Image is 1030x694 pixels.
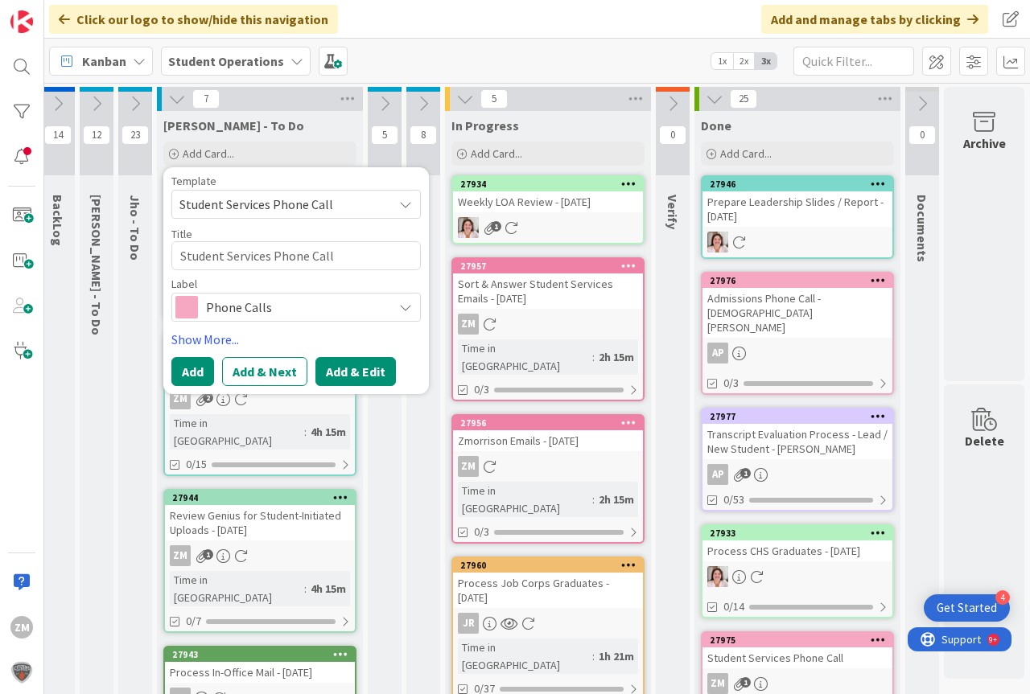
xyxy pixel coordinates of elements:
div: EW [702,232,892,253]
span: 5 [480,89,508,109]
div: 27956 [460,417,643,429]
div: 4h 15m [307,423,350,441]
span: 12 [83,125,110,145]
span: 0/14 [723,598,744,615]
img: avatar [10,661,33,684]
div: JR [458,613,479,634]
span: Label [171,278,197,290]
div: 27976Admissions Phone Call - [DEMOGRAPHIC_DATA][PERSON_NAME] [702,273,892,338]
span: 0/7 [186,613,201,630]
span: 8 [410,125,437,145]
span: 0/53 [723,491,744,508]
span: 0/3 [723,375,739,392]
span: Add Card... [471,146,522,161]
div: 27946 [702,177,892,191]
div: 27960Process Job Corps Graduates - [DATE] [453,558,643,608]
div: ZM [453,314,643,335]
div: ZM [702,673,892,694]
a: 27977Transcript Evaluation Process - Lead / New Student - [PERSON_NAME]AP0/53 [701,408,894,511]
div: Time in [GEOGRAPHIC_DATA] [458,639,592,674]
img: EW [458,217,479,238]
div: 27934 [453,177,643,191]
span: 7 [192,89,220,109]
div: AP [702,343,892,363]
div: 9+ [81,6,89,19]
input: Quick Filter... [793,47,914,76]
a: 27944Review Genius for Student-Initiated Uploads - [DATE]ZMTime in [GEOGRAPHIC_DATA]:4h 15m0/7 [163,489,356,633]
div: 27977 [702,409,892,424]
a: 27951Process LOA Forms / Requests / Returns - [DATE]ZMTime in [GEOGRAPHIC_DATA]:4h 15m0/15 [163,332,356,476]
div: 27975 [702,633,892,647]
img: EW [707,232,728,253]
div: Admissions Phone Call - [DEMOGRAPHIC_DATA][PERSON_NAME] [702,288,892,338]
div: Process Job Corps Graduates - [DATE] [453,573,643,608]
div: Open Get Started checklist, remaining modules: 4 [924,594,1010,622]
span: Add Card... [720,146,772,161]
span: In Progress [451,117,519,133]
label: Title [171,227,192,241]
div: Archive [963,133,1006,153]
div: Student Services Phone Call [702,647,892,668]
span: Jho - To Do [127,195,143,261]
div: 27957Sort & Answer Student Services Emails - [DATE] [453,259,643,309]
span: 0/3 [474,381,489,398]
div: Time in [GEOGRAPHIC_DATA] [170,571,304,606]
span: 25 [730,89,757,109]
div: 27960 [453,558,643,573]
div: 27946 [710,179,892,190]
div: ZM [458,314,479,335]
div: 27933 [702,526,892,540]
div: 27943 [172,649,355,660]
div: 27976 [710,275,892,286]
span: 1 [203,549,213,560]
div: Transcript Evaluation Process - Lead / New Student - [PERSON_NAME] [702,424,892,459]
div: Review Genius for Student-Initiated Uploads - [DATE] [165,505,355,540]
div: 27934Weekly LOA Review - [DATE] [453,177,643,212]
div: 2h 15m [595,348,638,366]
div: Zmorrison Emails - [DATE] [453,430,643,451]
div: Time in [GEOGRAPHIC_DATA] [170,414,304,450]
div: ZM [165,388,355,409]
div: Click our logo to show/hide this navigation [49,5,338,34]
div: 27976 [702,273,892,288]
span: 23 [122,125,149,145]
button: Add & Edit [315,357,396,386]
div: 1h 21m [595,647,638,665]
div: 27943 [165,647,355,662]
div: 27957 [460,261,643,272]
span: 0 [659,125,686,145]
div: ZM [458,456,479,477]
div: 27975Student Services Phone Call [702,633,892,668]
a: Show More... [171,330,421,349]
div: AP [707,343,728,363]
img: EW [707,566,728,587]
b: Student Operations [168,53,284,69]
span: 0/15 [186,456,207,473]
span: : [592,647,595,665]
span: Kanban [82,51,126,71]
div: 27977Transcript Evaluation Process - Lead / New Student - [PERSON_NAME] [702,409,892,459]
div: ZM [170,388,191,409]
span: Done [701,117,731,133]
div: 27956Zmorrison Emails - [DATE] [453,416,643,451]
span: 3x [755,53,777,69]
a: 27957Sort & Answer Student Services Emails - [DATE]ZMTime in [GEOGRAPHIC_DATA]:2h 15m0/3 [451,257,645,401]
div: 27975 [710,634,892,646]
span: 1 [491,221,501,232]
span: Emilie - To Do [89,195,105,335]
span: Zaida - To Do [163,117,304,133]
span: 1 [740,677,751,688]
a: 27933Process CHS Graduates - [DATE]EW0/14 [701,524,894,618]
a: 27976Admissions Phone Call - [DEMOGRAPHIC_DATA][PERSON_NAME]AP0/3 [701,272,894,395]
span: : [592,348,595,366]
span: 2x [733,53,755,69]
a: 27934Weekly LOA Review - [DATE]EW [451,175,645,244]
div: Weekly LOA Review - [DATE] [453,191,643,212]
div: Get Started [937,600,997,616]
div: EW [702,566,892,587]
div: Add and manage tabs by clicking [761,5,988,34]
div: 27944 [172,492,355,503]
span: Phone Calls [206,296,385,318]
div: EW [453,217,643,238]
span: : [304,423,307,441]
